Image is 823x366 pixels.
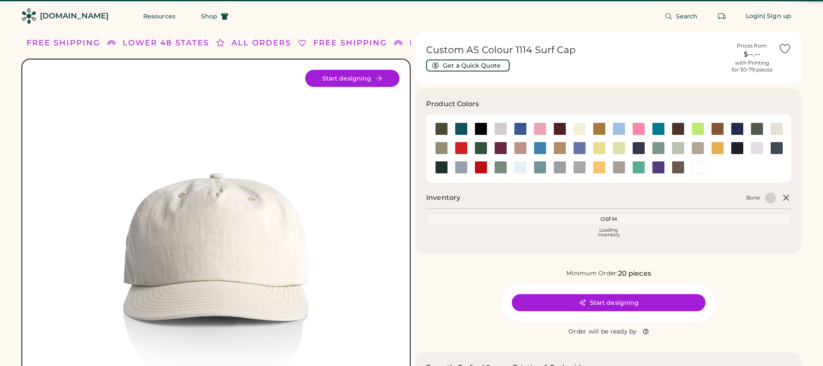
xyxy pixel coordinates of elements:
button: Search [655,8,708,25]
button: Shop [191,8,239,25]
span: Search [676,13,698,19]
h1: Custom AS Colour 1114 Surf Cap [426,44,725,56]
button: Get a Quick Quote [426,60,510,71]
div: ALL ORDERS [231,37,291,49]
button: Start designing [512,294,706,311]
div: OSFM [430,216,788,223]
div: LOWER 48 STATES [409,37,496,49]
button: Retrieve an order [713,8,730,25]
button: Start designing [305,70,399,87]
span: Shop [201,13,217,19]
div: FREE SHIPPING [27,37,100,49]
img: Rendered Logo - Screens [21,9,36,24]
div: FREE SHIPPING [313,37,387,49]
div: 20 pieces [618,268,651,279]
div: [DOMAIN_NAME] [40,11,108,21]
div: | Sign up [763,12,791,21]
div: Prices from [737,42,767,49]
div: with Printing for 50-79 pieces [732,60,772,73]
button: Resources [133,8,186,25]
div: $--.-- [730,49,773,60]
div: LOWER 48 STATES [123,37,209,49]
div: Bone [746,194,760,201]
div: Order will be ready by [568,327,637,336]
h3: Product Colors [426,99,479,109]
div: Loading Inventory [598,228,620,237]
div: Minimum Order: [566,269,618,278]
h2: Inventory [426,193,460,203]
div: Login [746,12,764,21]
